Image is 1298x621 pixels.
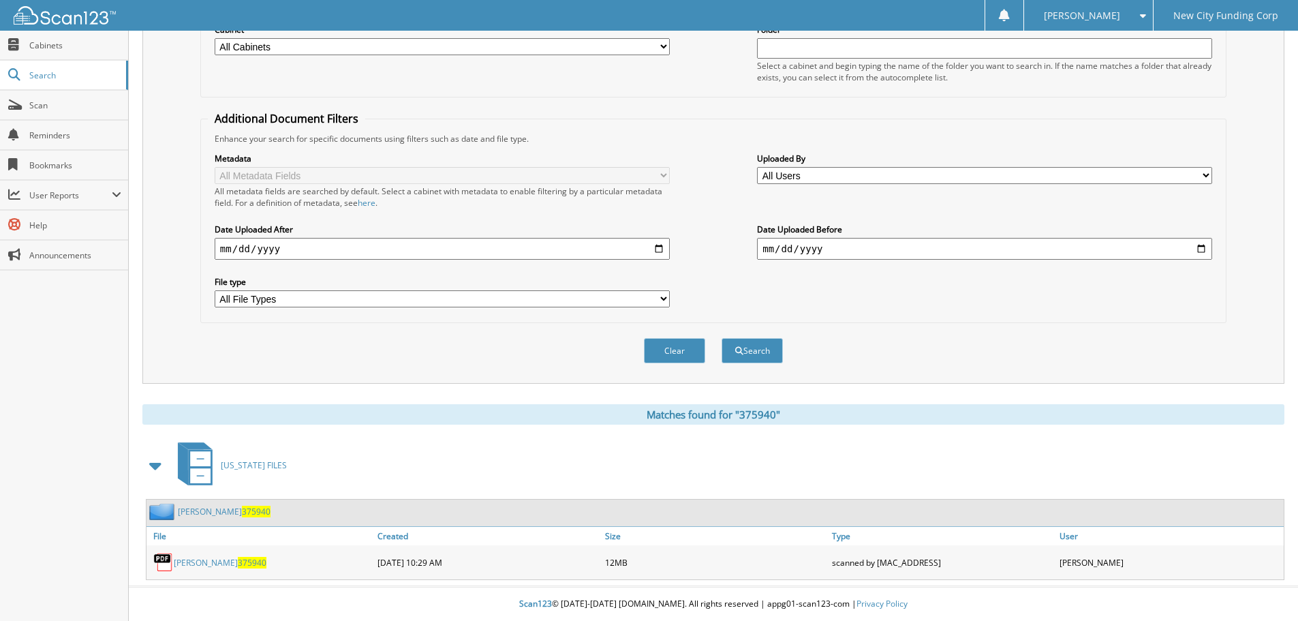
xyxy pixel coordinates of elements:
div: Enhance your search for specific documents using filters such as date and file type. [208,133,1219,145]
span: Scan [29,100,121,111]
span: 375940 [242,506,271,517]
a: File [146,527,374,545]
div: All metadata fields are searched by default. Select a cabinet with metadata to enable filtering b... [215,185,670,209]
iframe: Chat Widget [1230,556,1298,621]
input: start [215,238,670,260]
label: Date Uploaded Before [757,224,1212,235]
label: Date Uploaded After [215,224,670,235]
img: folder2.png [149,503,178,520]
label: Metadata [215,153,670,164]
a: Created [374,527,602,545]
button: Clear [644,338,705,363]
a: Type [829,527,1056,545]
span: Bookmarks [29,160,121,171]
span: [US_STATE] FILES [221,459,287,471]
a: [US_STATE] FILES [170,438,287,492]
span: New City Funding Corp [1173,12,1278,20]
span: 375940 [238,557,266,569]
div: © [DATE]-[DATE] [DOMAIN_NAME]. All rights reserved | appg01-scan123-com | [129,588,1298,621]
label: File type [215,276,670,288]
div: scanned by [MAC_ADDRESS] [829,549,1056,576]
a: here [358,197,375,209]
div: 12MB [602,549,829,576]
div: [PERSON_NAME] [1056,549,1284,576]
span: User Reports [29,190,112,201]
span: Search [29,70,119,81]
a: [PERSON_NAME]375940 [178,506,271,517]
button: Search [722,338,783,363]
span: [PERSON_NAME] [1044,12,1120,20]
span: Announcements [29,249,121,261]
input: end [757,238,1212,260]
label: Uploaded By [757,153,1212,164]
div: Matches found for "375940" [142,404,1284,425]
span: Reminders [29,130,121,141]
a: Size [602,527,829,545]
div: [DATE] 10:29 AM [374,549,602,576]
a: [PERSON_NAME]375940 [174,557,266,569]
span: Cabinets [29,40,121,51]
span: Scan123 [519,598,552,609]
div: Select a cabinet and begin typing the name of the folder you want to search in. If the name match... [757,60,1212,83]
legend: Additional Document Filters [208,111,365,126]
a: Privacy Policy [856,598,908,609]
a: User [1056,527,1284,545]
img: PDF.png [153,552,174,573]
span: Help [29,219,121,231]
img: scan123-logo-white.svg [14,6,116,25]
